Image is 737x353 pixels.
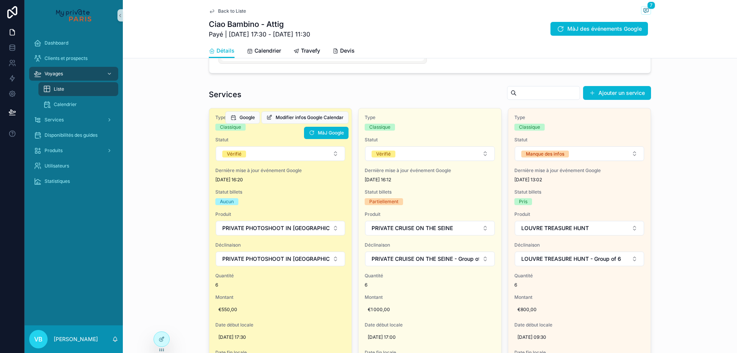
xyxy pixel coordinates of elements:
span: Quantité [514,273,644,279]
span: Statut billets [365,189,495,195]
span: Utilisateurs [45,163,69,169]
button: Select Button [365,221,494,235]
button: Select Button [365,252,494,266]
button: Select Button [216,146,345,161]
span: Modifier infos Google Calendar [276,114,344,121]
span: Type [365,114,495,121]
span: Montant [365,294,495,300]
a: Voyages [29,67,118,81]
span: Montant [514,294,644,300]
a: Back to Liste [209,8,246,14]
button: Select Button [365,146,494,161]
span: Quantité [365,273,495,279]
span: Statut billets [215,189,345,195]
button: MàJ des événements Google [550,22,648,36]
span: VB [34,335,43,344]
span: Dernière mise à jour événement Google [514,167,644,174]
span: Statut [514,137,644,143]
a: Travefy [293,44,320,59]
span: Montant [215,294,345,300]
span: Statut [215,137,345,143]
span: Back to Liste [218,8,246,14]
span: Clients et prospects [45,55,88,61]
a: Services [29,113,118,127]
h1: Ciao Bambino - Attig [209,19,310,30]
div: Partiellement [369,198,398,205]
div: Pris [519,198,527,205]
span: Travefy [301,47,320,55]
span: PRIVATE CRUISE ON THE SEINE - Group of 6 [372,255,479,263]
span: Date début locale [365,322,495,328]
button: Select Button [515,146,644,161]
span: PRIVATE PHOTOSHOOT IN [GEOGRAPHIC_DATA] - Group of 6 [222,255,329,263]
span: Dashboard [45,40,68,46]
span: €1 000,00 [368,307,492,313]
div: Classique [519,124,540,131]
span: 7 [647,2,655,9]
span: PRIVATE PHOTOSHOOT IN [GEOGRAPHIC_DATA] [222,224,329,232]
span: [DATE] 09:30 [517,334,641,340]
span: MàJ des événements Google [567,25,642,33]
button: Google [225,111,260,124]
span: PRIVATE CRUISE ON THE SEINE [372,224,453,232]
div: Aucun [220,198,234,205]
button: Select Button [515,221,644,235]
button: 7 [641,6,651,16]
div: Classique [369,124,390,131]
a: Détails [209,44,235,58]
a: Utilisateurs [29,159,118,173]
span: [DATE] 16:12 [365,177,495,183]
span: Quantité [215,273,345,279]
button: Modifier infos Google Calendar [261,111,349,124]
span: MàJ Google [318,130,344,136]
a: Statistiques [29,174,118,188]
a: Liste [38,82,118,96]
a: Calendrier [38,98,118,111]
span: Disponibilités des guides [45,132,97,138]
h1: Services [209,89,241,100]
button: Select Button [216,221,345,235]
a: Devis [332,44,355,59]
a: Calendrier [247,44,281,59]
span: Calendrier [254,47,281,55]
span: Statut [365,137,495,143]
span: Détails [216,47,235,55]
span: Services [45,117,64,123]
span: Date début locale [215,322,345,328]
span: €550,00 [218,307,342,313]
a: Dashboard [29,36,118,50]
span: €800,00 [517,307,641,313]
a: Clients et prospects [29,51,118,65]
span: Dernière mise à jour événement Google [365,167,495,174]
span: 6 [365,282,495,288]
span: Produit [215,211,345,217]
a: Disponibilités des guides [29,128,118,142]
span: Voyages [45,71,63,77]
span: LOUVRE TREASURE HUNT [521,224,589,232]
span: Devis [340,47,355,55]
span: Liste [54,86,64,92]
span: Déclinaison [514,242,644,248]
span: [DATE] 17:30 [218,334,342,340]
span: Produits [45,147,63,154]
p: [PERSON_NAME] [54,335,98,343]
span: Produit [514,211,644,217]
span: [DATE] 13:02 [514,177,644,183]
span: [DATE] 16:20 [215,177,345,183]
img: App logo [56,9,91,22]
span: Payé | [DATE] 17:30 - [DATE] 11:30 [209,30,310,39]
span: Déclinaison [365,242,495,248]
div: scrollable content [25,31,123,198]
button: Select Button [515,252,644,266]
button: Select Button [216,252,345,266]
span: Statistiques [45,178,70,184]
span: 6 [215,282,345,288]
span: Statut billets [514,189,644,195]
button: MàJ Google [304,127,349,139]
button: Ajouter un service [583,86,651,100]
span: Date début locale [514,322,644,328]
span: Type [514,114,644,121]
span: Produit [365,211,495,217]
span: LOUVRE TREASURE HUNT - Group of 6 [521,255,621,263]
